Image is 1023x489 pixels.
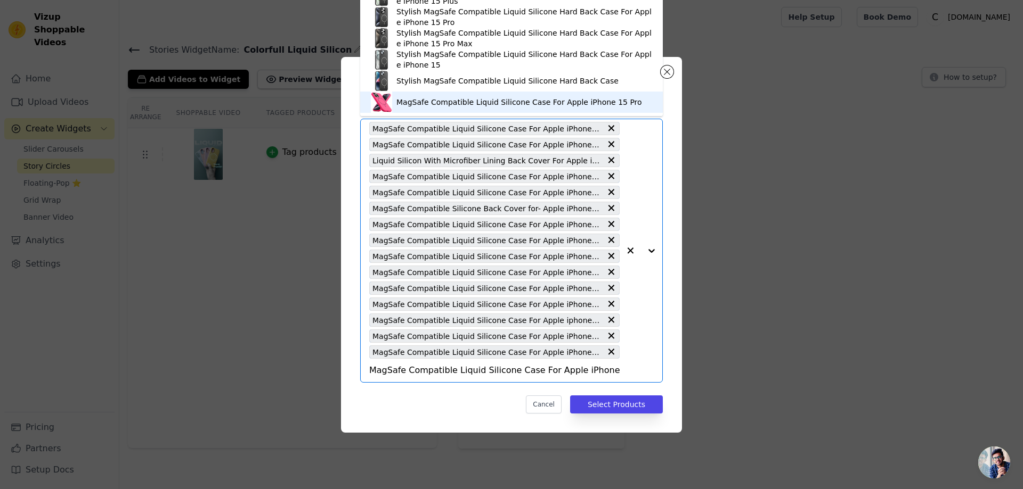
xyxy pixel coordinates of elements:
[371,70,392,92] img: product thumbnail
[372,138,602,151] span: MagSafe Compatible Liquid Silicone Case For Apple iPhone 16 Pro Max
[371,92,392,113] img: product thumbnail
[372,282,602,294] span: MagSafe Compatible Liquid Silicone Case For Apple iPhone 12
[372,266,602,278] span: MagSafe Compatible Liquid Silicone Case For Apple iPhone 15 Pro Max
[372,154,602,167] span: Liquid Silicon With Microfiber Lining Back Cover For Apple iPhone 16 Pro Max (MagSafe Compatible)
[372,122,602,135] span: MagSafe Compatible Liquid Silicone Case For Apple iPhone 16 Plus
[372,202,602,214] span: MagSafe Compatible Silicone Back Cover for- Apple iPhone 15
[396,6,652,28] div: Stylish MagSafe Compatible Liquid Silicone Hard Back Case For Apple iPhone 15 Pro
[372,298,602,310] span: MagSafe Compatible Liquid Silicone Case For Apple iPhone 13 Pro
[371,49,392,70] img: product thumbnail
[978,446,1010,478] div: Open chat
[372,186,602,198] span: MagSafe Compatible Liquid Silicone Case For Apple iPhone 16
[661,65,673,78] button: Close modal
[570,395,663,413] button: Select Products
[372,314,602,326] span: MagSafe Compatible Liquid Silicone Case For Apple iphone 13 Pro Max
[396,76,619,86] div: Stylish MagSafe Compatible Liquid Silicone Hard Back Case
[396,97,642,107] div: MagSafe Compatible Liquid Silicone Case For Apple iPhone 15 Pro
[371,28,392,49] img: product thumbnail
[371,6,392,28] img: product thumbnail
[372,346,602,358] span: MagSafe Compatible Liquid Silicone Case For Apple iPhone 14 Pro
[372,234,602,246] span: MagSafe Compatible Liquid Silicone Case For Apple iPhone 13
[396,49,652,70] div: Stylish MagSafe Compatible Liquid Silicone Hard Back Case For Apple iPhone 15
[396,28,652,49] div: Stylish MagSafe Compatible Liquid Silicone Hard Back Case For Apple iPhone 15 Pro Max
[372,250,602,262] span: MagSafe Compatible Liquid Silicone Case For Apple iPhone 15 Plus
[372,170,602,183] span: MagSafe Compatible Liquid Silicone Case For Apple iPhone 16 Pro
[526,395,562,413] button: Cancel
[372,218,602,230] span: MagSafe Compatible Liquid Silicone Case For Apple iPhone 14
[372,330,602,342] span: MagSafe Compatible Liquid Silicone Case For Apple iPhone 14 Plus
